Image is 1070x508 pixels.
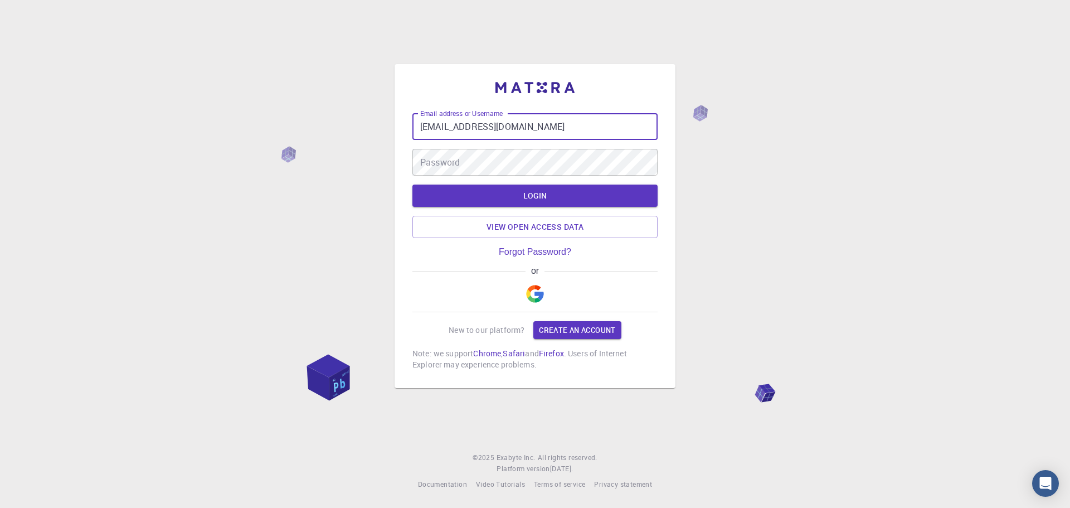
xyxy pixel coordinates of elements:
[499,247,571,257] a: Forgot Password?
[418,479,467,490] a: Documentation
[497,453,536,462] span: Exabyte Inc.
[497,463,549,475] span: Platform version
[539,348,564,359] a: Firefox
[412,348,658,370] p: Note: we support , and . Users of Internet Explorer may experience problems.
[420,109,503,118] label: Email address or Username
[497,452,536,463] a: Exabyte Inc.
[526,285,544,303] img: Google
[594,480,652,488] span: Privacy statement
[473,452,496,463] span: © 2025
[476,480,525,488] span: Video Tutorials
[526,266,544,276] span: or
[412,185,658,207] button: LOGIN
[1032,470,1059,497] div: Open Intercom Messenger
[503,348,525,359] a: Safari
[550,464,573,473] span: [DATE] .
[594,479,652,490] a: Privacy statement
[473,348,501,359] a: Chrome
[449,325,524,336] p: New to our platform?
[534,480,585,488] span: Terms of service
[538,452,597,463] span: All rights reserved.
[418,480,467,488] span: Documentation
[476,479,525,490] a: Video Tutorials
[550,463,573,475] a: [DATE].
[533,321,621,339] a: Create an account
[534,479,585,490] a: Terms of service
[412,216,658,238] a: View open access data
